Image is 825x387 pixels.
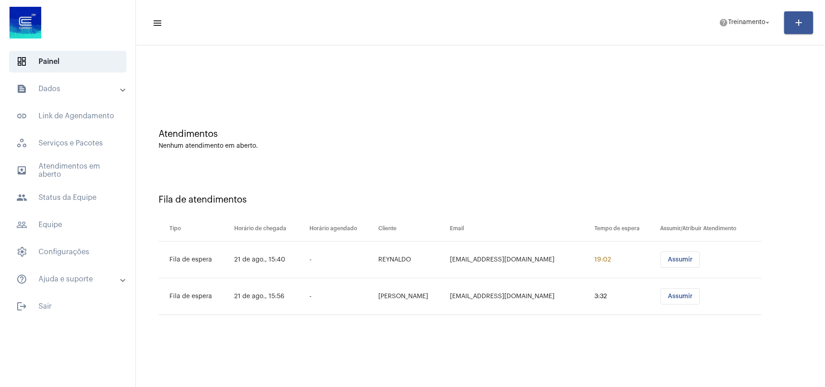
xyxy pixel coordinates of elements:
[16,138,27,149] span: sidenav icon
[9,241,126,263] span: Configurações
[376,278,448,315] td: [PERSON_NAME]
[159,195,802,205] div: Fila de atendimentos
[16,83,27,94] mat-icon: sidenav icon
[9,187,126,208] span: Status da Equipe
[9,132,126,154] span: Serviços e Pacotes
[16,301,27,312] mat-icon: sidenav icon
[307,278,376,315] td: -
[152,18,161,29] mat-icon: sidenav icon
[307,216,376,242] th: Horário agendado
[232,216,307,242] th: Horário de chegada
[714,14,777,32] button: Treinamento
[448,278,592,315] td: [EMAIL_ADDRESS][DOMAIN_NAME]
[16,274,27,285] mat-icon: sidenav icon
[719,18,728,27] mat-icon: help
[9,105,126,127] span: Link de Agendamento
[793,17,804,28] mat-icon: add
[660,252,762,268] mat-chip-list: selection
[159,216,232,242] th: Tipo
[661,288,700,305] button: Assumir
[376,242,448,278] td: REYNALDO
[660,288,762,305] mat-chip-list: selection
[16,247,27,257] span: sidenav icon
[16,274,121,285] mat-panel-title: Ajuda e suporte
[668,256,693,263] span: Assumir
[9,51,126,73] span: Painel
[159,129,802,139] div: Atendimentos
[159,143,802,150] div: Nenhum atendimento em aberto.
[592,216,658,242] th: Tempo de espera
[16,83,121,94] mat-panel-title: Dados
[5,78,135,100] mat-expansion-panel-header: sidenav iconDados
[159,242,232,278] td: Fila de espera
[448,216,592,242] th: Email
[7,5,43,41] img: d4669ae0-8c07-2337-4f67-34b0df7f5ae4.jpeg
[448,242,592,278] td: [EMAIL_ADDRESS][DOMAIN_NAME]
[376,216,448,242] th: Cliente
[668,293,693,300] span: Assumir
[307,242,376,278] td: -
[16,56,27,67] span: sidenav icon
[763,19,772,27] mat-icon: arrow_drop_down
[232,242,307,278] td: 21 de ago., 15:40
[728,19,765,26] span: Treinamento
[658,216,762,242] th: Assumir/Atribuir Atendimento
[232,278,307,315] td: 21 de ago., 15:56
[661,252,700,268] button: Assumir
[16,165,27,176] mat-icon: sidenav icon
[592,242,658,278] td: 19:02
[9,295,126,317] span: Sair
[16,219,27,230] mat-icon: sidenav icon
[5,268,135,290] mat-expansion-panel-header: sidenav iconAjuda e suporte
[16,111,27,121] mat-icon: sidenav icon
[592,278,658,315] td: 3:32
[9,160,126,181] span: Atendimentos em aberto
[9,214,126,236] span: Equipe
[159,278,232,315] td: Fila de espera
[16,192,27,203] mat-icon: sidenav icon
